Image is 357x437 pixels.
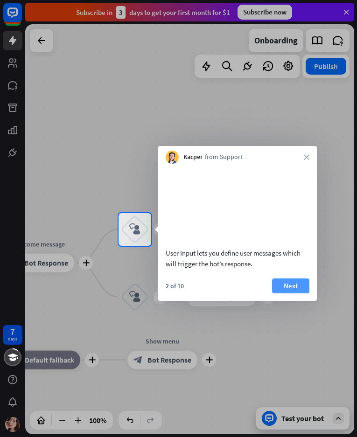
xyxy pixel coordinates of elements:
i: close [304,154,309,160]
div: User Input lets you define user messages which will trigger the bot’s response. [166,248,309,269]
button: Next [272,278,309,293]
i: block_user_input [129,224,140,235]
span: from Support [205,153,243,162]
span: Kacper [183,153,203,162]
div: 2 of 10 [166,282,184,290]
button: Open LiveChat chat widget [7,4,35,32]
